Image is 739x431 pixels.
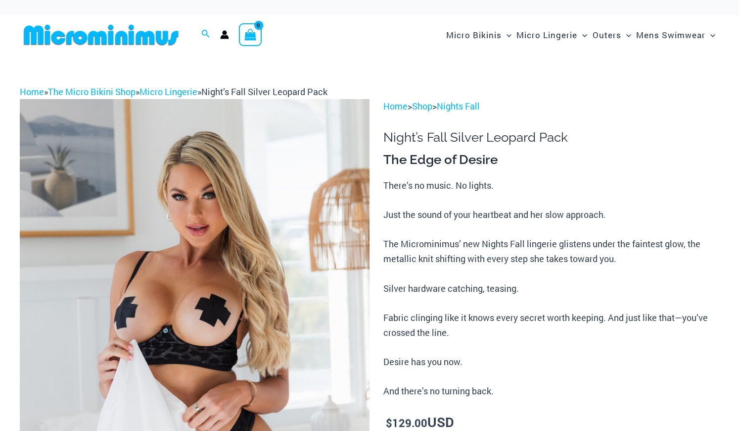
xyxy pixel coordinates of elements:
a: The Micro Bikini Shop [48,86,136,98]
a: OutersMenu ToggleMenu Toggle [590,20,634,50]
bdi: 129.00 [386,416,427,430]
h1: Night’s Fall Silver Leopard Pack [383,130,719,145]
span: Micro Bikinis [446,22,502,48]
a: Account icon link [220,30,229,39]
a: Search icon link [201,28,210,41]
span: » » » [20,86,327,98]
p: > > [383,99,719,114]
a: Micro LingerieMenu ToggleMenu Toggle [514,20,590,50]
a: Home [20,86,44,98]
a: Shop [412,100,432,112]
nav: Site Navigation [442,18,719,52]
span: Night’s Fall Silver Leopard Pack [201,86,327,98]
span: Menu Toggle [621,22,631,48]
p: USD [383,415,719,431]
a: Mens SwimwearMenu ToggleMenu Toggle [634,20,718,50]
h3: The Edge of Desire [383,152,719,168]
a: Nights Fall [437,100,480,112]
span: Mens Swimwear [636,22,705,48]
a: Home [383,100,408,112]
span: $ [386,416,392,430]
img: MM SHOP LOGO FLAT [20,24,183,46]
a: View Shopping Cart, empty [239,23,262,46]
p: There’s no music. No lights. Just the sound of your heartbeat and her slow approach. The Micromin... [383,178,719,399]
span: Outers [593,22,621,48]
span: Menu Toggle [577,22,587,48]
span: Menu Toggle [705,22,715,48]
span: Menu Toggle [502,22,511,48]
a: Micro Lingerie [139,86,197,98]
span: Micro Lingerie [516,22,577,48]
a: Micro BikinisMenu ToggleMenu Toggle [444,20,514,50]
